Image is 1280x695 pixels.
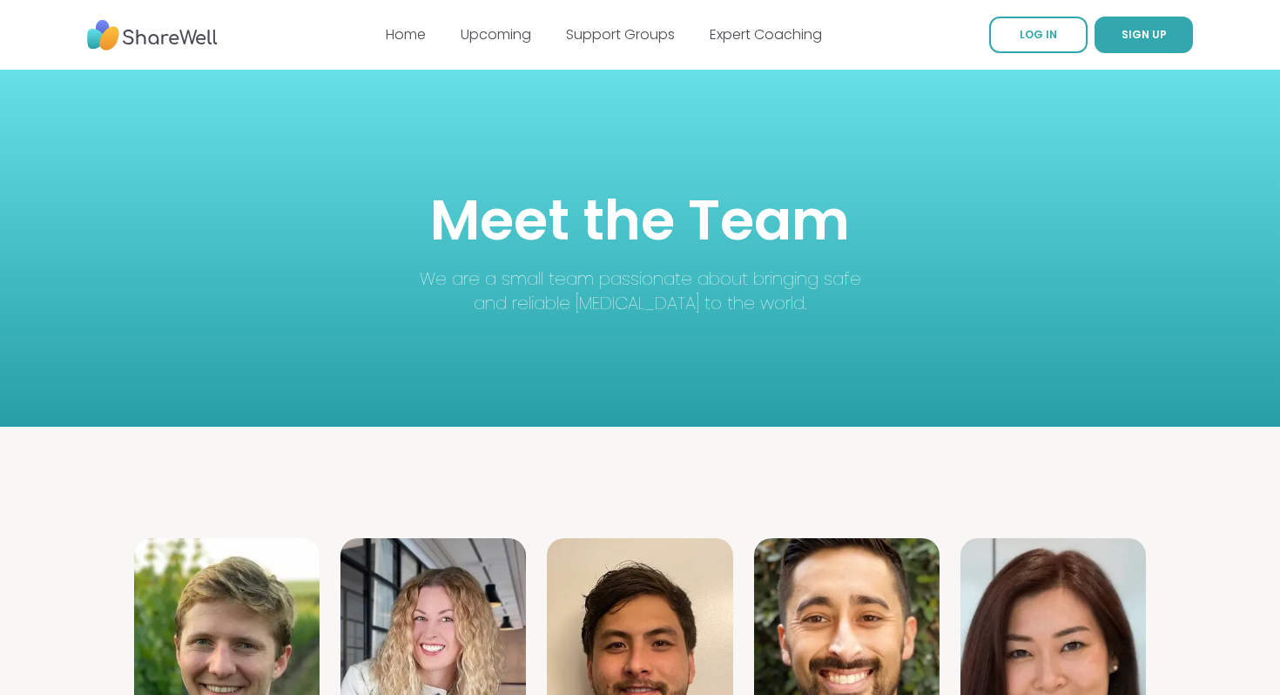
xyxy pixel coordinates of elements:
p: We are a small team passionate about bringing safe and reliable [MEDICAL_DATA] to the world. [417,267,863,315]
a: Support Groups [566,24,675,44]
img: ShareWell Nav Logo [87,11,218,59]
a: Home [386,24,426,44]
a: Upcoming [461,24,531,44]
span: SIGN UP [1122,27,1167,42]
span: LOG IN [1020,27,1057,42]
button: SIGN UP [1095,17,1193,53]
a: LOG IN [989,17,1088,53]
h1: Meet the Team [417,181,863,260]
a: Expert Coaching [710,24,822,44]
